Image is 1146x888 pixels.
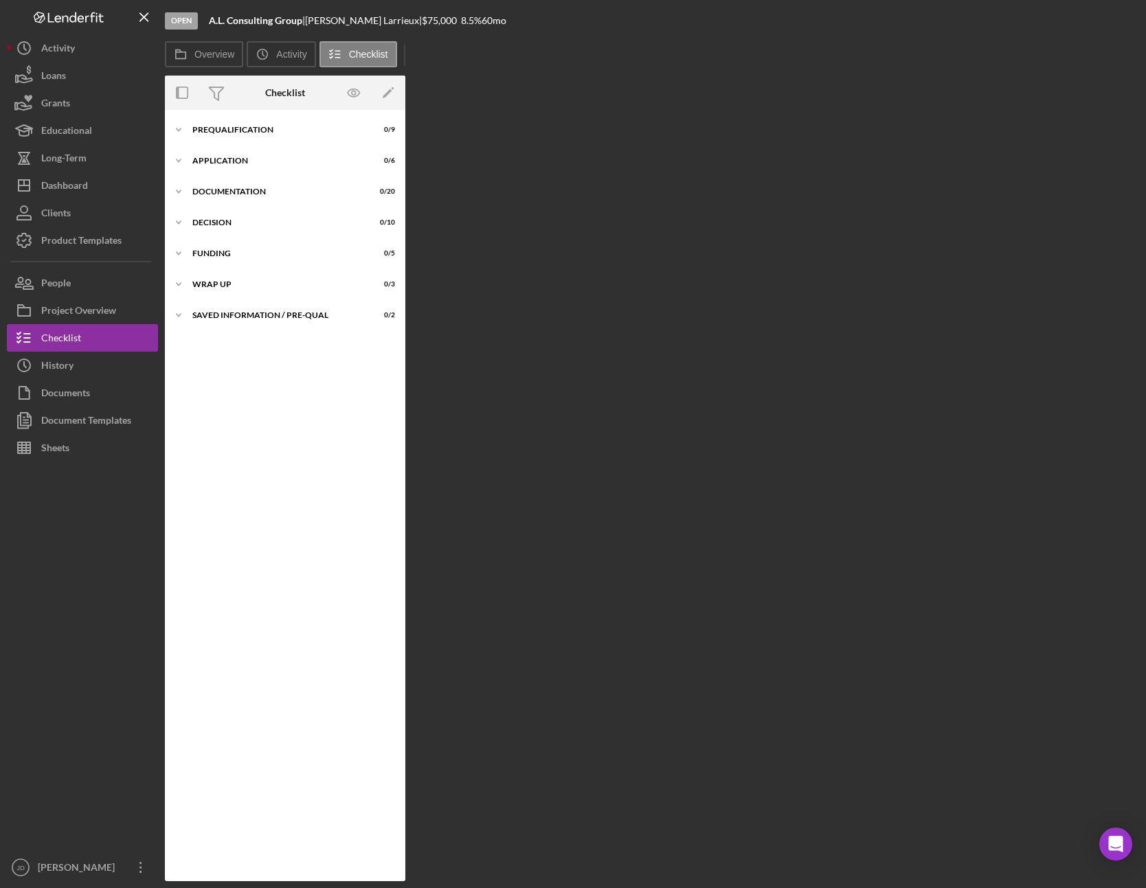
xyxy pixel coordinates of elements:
div: Sheets [41,434,69,465]
button: People [7,269,158,297]
div: Activity [41,34,75,65]
div: Dashboard [41,172,88,203]
button: Sheets [7,434,158,462]
button: Checklist [7,324,158,352]
div: People [41,269,71,300]
div: | [209,15,305,26]
label: Overview [194,49,234,60]
div: 60 mo [482,15,506,26]
div: Project Overview [41,297,116,328]
div: 0 / 2 [370,311,395,319]
button: Dashboard [7,172,158,199]
div: 0 / 5 [370,249,395,258]
button: JD[PERSON_NAME] [7,854,158,881]
div: Documents [41,379,90,410]
button: Activity [7,34,158,62]
div: Open Intercom Messenger [1099,828,1132,861]
div: [PERSON_NAME] Larrieux | [305,15,422,26]
div: Funding [192,249,361,258]
div: 0 / 10 [370,218,395,227]
button: Document Templates [7,407,158,434]
div: History [41,352,74,383]
button: Grants [7,89,158,117]
button: Documents [7,379,158,407]
div: Long-Term [41,144,87,175]
div: 8.5 % [461,15,482,26]
div: 0 / 3 [370,280,395,288]
button: Loans [7,62,158,89]
button: Product Templates [7,227,158,254]
div: Clients [41,199,71,230]
div: Application [192,157,361,165]
span: $75,000 [422,14,457,26]
div: Loans [41,62,66,93]
div: Checklist [41,324,81,355]
text: JD [16,864,25,872]
div: Product Templates [41,227,122,258]
button: Long-Term [7,144,158,172]
button: Overview [165,41,243,67]
div: Decision [192,218,361,227]
div: Open [165,12,198,30]
button: Activity [247,41,315,67]
div: [PERSON_NAME] [34,854,124,885]
button: Project Overview [7,297,158,324]
button: Educational [7,117,158,144]
div: Saved Information / Pre-Qual [192,311,361,319]
div: 0 / 6 [370,157,395,165]
button: Checklist [319,41,397,67]
b: A.L. Consulting Group [209,14,302,26]
div: Grants [41,89,70,120]
label: Activity [276,49,306,60]
div: Prequalification [192,126,361,134]
button: Clients [7,199,158,227]
div: 0 / 9 [370,126,395,134]
div: Checklist [265,87,305,98]
div: Wrap up [192,280,361,288]
div: 0 / 20 [370,187,395,196]
div: Documentation [192,187,361,196]
div: Educational [41,117,92,148]
label: Checklist [349,49,388,60]
div: Document Templates [41,407,131,437]
button: History [7,352,158,379]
